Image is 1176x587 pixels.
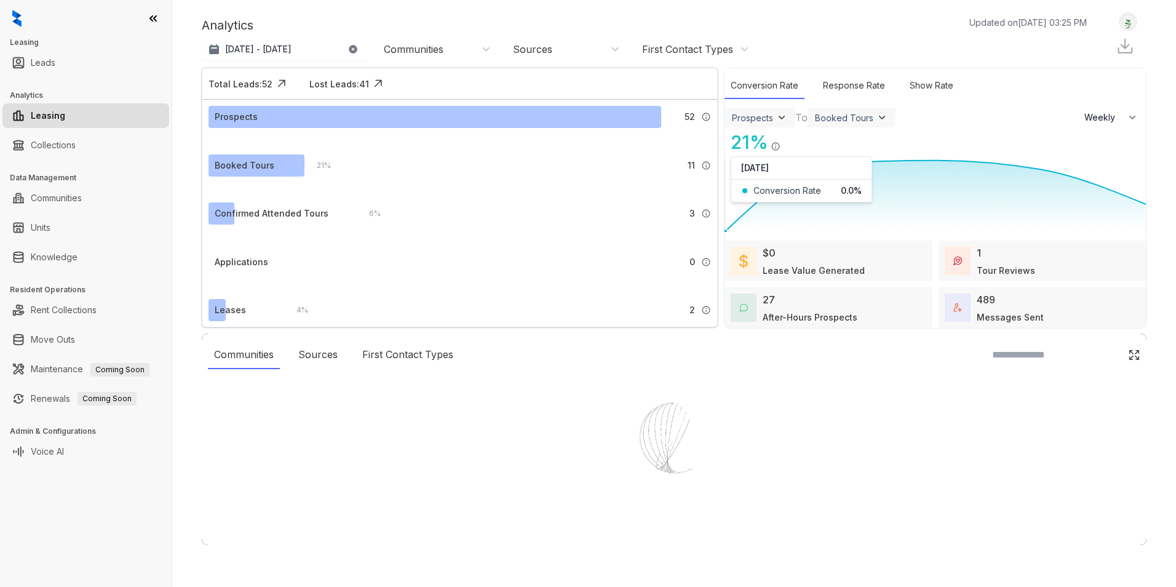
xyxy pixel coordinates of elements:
[1077,106,1146,129] button: Weekly
[969,16,1087,29] p: Updated on [DATE] 03:25 PM
[31,245,77,270] a: Knowledge
[904,73,959,99] div: Show Rate
[31,298,97,322] a: Rent Collections
[817,73,891,99] div: Response Rate
[701,161,711,170] img: Info
[77,392,137,405] span: Coming Soon
[12,10,22,27] img: logo
[1116,37,1134,55] img: Download
[739,254,748,268] img: LeaseValue
[31,186,82,210] a: Communities
[701,305,711,315] img: Info
[763,246,776,260] div: $0
[10,426,172,437] h3: Admin & Configurations
[689,207,695,220] span: 3
[202,16,253,34] p: Analytics
[781,130,799,149] img: Click Icon
[209,78,272,90] div: Total Leads: 52
[977,246,981,260] div: 1
[977,311,1044,324] div: Messages Sent
[309,78,369,90] div: Lost Leads: 41
[725,129,768,156] div: 21 %
[31,386,137,411] a: RenewalsComing Soon
[31,215,50,240] a: Units
[1102,349,1113,360] img: SearchIcon
[2,298,169,322] li: Rent Collections
[31,50,55,75] a: Leads
[2,327,169,352] li: Move Outs
[1084,111,1122,124] span: Weekly
[215,207,328,220] div: Confirmed Attended Tours
[732,113,773,123] div: Prospects
[2,357,169,381] li: Maintenance
[689,255,695,269] span: 0
[2,50,169,75] li: Leads
[977,292,995,307] div: 489
[701,112,711,122] img: Info
[739,303,748,313] img: AfterHoursConversations
[31,133,76,158] a: Collections
[10,37,172,48] h3: Leasing
[215,159,274,172] div: Booked Tours
[215,303,246,317] div: Leases
[272,74,291,93] img: Click Icon
[688,159,695,172] span: 11
[953,303,962,312] img: TotalFum
[10,90,172,101] h3: Analytics
[2,103,169,128] li: Leasing
[876,111,888,124] img: ViewFilterArrow
[653,500,696,512] div: Loading...
[776,111,788,124] img: ViewFilterArrow
[815,113,873,123] div: Booked Tours
[795,110,808,125] div: To
[304,159,331,172] div: 21 %
[701,209,711,218] img: Info
[357,207,381,220] div: 6 %
[701,257,711,267] img: Info
[1128,349,1140,361] img: Click Icon
[202,38,368,60] button: [DATE] - [DATE]
[292,341,344,369] div: Sources
[215,255,268,269] div: Applications
[725,73,805,99] div: Conversion Rate
[685,110,695,124] span: 52
[2,245,169,270] li: Knowledge
[369,74,387,93] img: Click Icon
[1119,15,1137,28] img: UserAvatar
[2,439,169,464] li: Voice AI
[2,386,169,411] li: Renewals
[977,264,1035,277] div: Tour Reviews
[284,303,308,317] div: 4 %
[10,284,172,295] h3: Resident Operations
[31,327,75,352] a: Move Outs
[763,311,857,324] div: After-Hours Prospects
[90,363,149,377] span: Coming Soon
[2,186,169,210] li: Communities
[384,42,443,56] div: Communities
[763,292,775,307] div: 27
[31,439,64,464] a: Voice AI
[953,257,962,265] img: TourReviews
[613,377,736,500] img: Loader
[689,303,695,317] span: 2
[31,103,65,128] a: Leasing
[763,264,865,277] div: Lease Value Generated
[642,42,733,56] div: First Contact Types
[771,142,781,151] img: Info
[513,42,552,56] div: Sources
[2,133,169,158] li: Collections
[10,172,172,183] h3: Data Management
[356,341,459,369] div: First Contact Types
[208,341,280,369] div: Communities
[225,43,292,55] p: [DATE] - [DATE]
[2,215,169,240] li: Units
[215,110,258,124] div: Prospects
